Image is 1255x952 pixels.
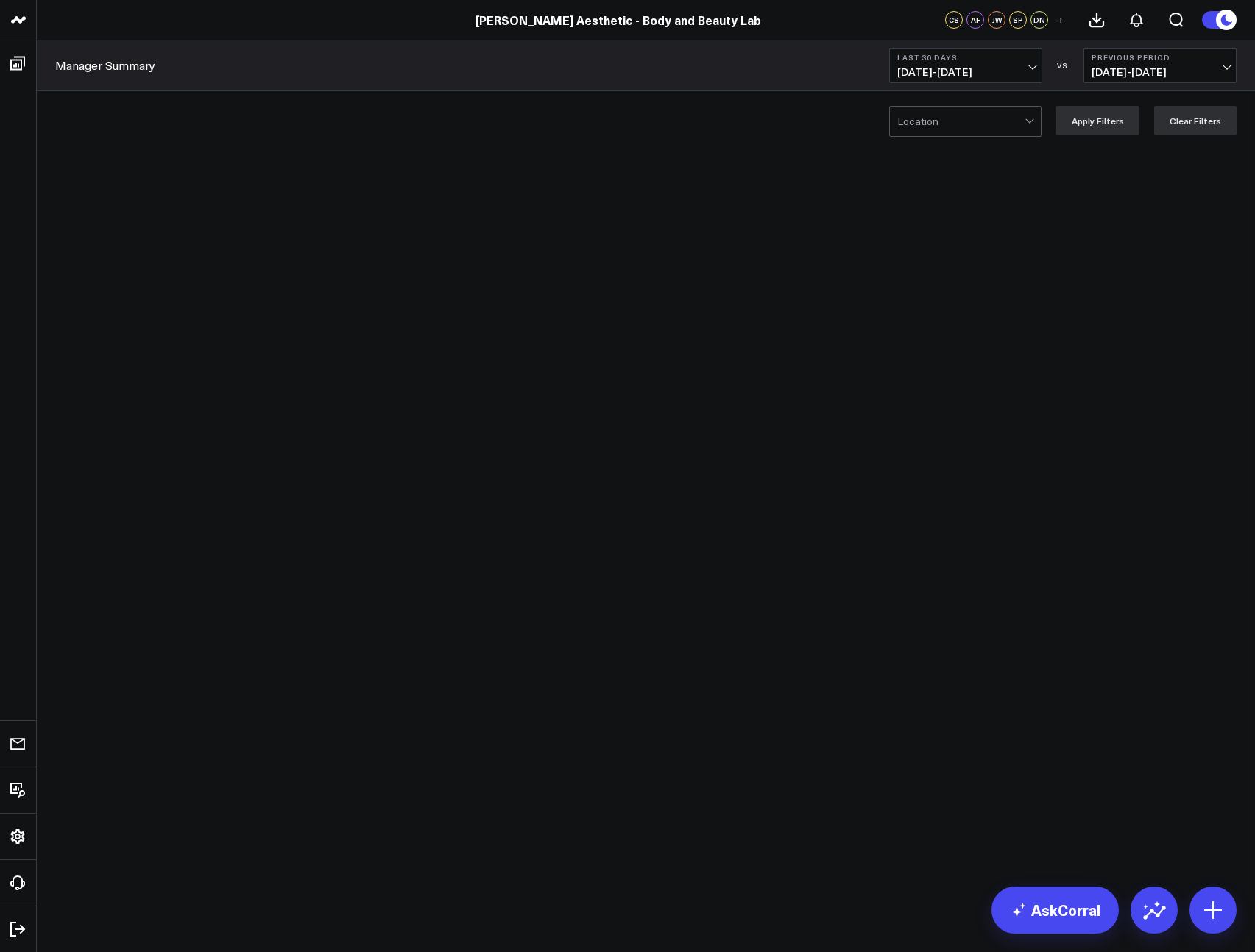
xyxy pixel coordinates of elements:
a: AskCorral [991,887,1119,934]
button: Last 30 Days[DATE]-[DATE] [889,48,1042,83]
div: AF [966,11,984,29]
b: Last 30 Days [897,53,1034,62]
button: Previous Period[DATE]-[DATE] [1083,48,1237,83]
button: Clear Filters [1154,106,1237,135]
span: [DATE] - [DATE] [897,66,1034,78]
div: CS [945,11,963,29]
a: [PERSON_NAME] Aesthetic - Body and Beauty Lab [476,12,761,28]
a: Manager Summary [55,57,155,74]
div: DN [1030,11,1048,29]
div: JW [988,11,1005,29]
div: SP [1009,11,1027,29]
div: VS [1050,61,1076,70]
span: + [1058,15,1064,25]
button: Apply Filters [1056,106,1139,135]
span: [DATE] - [DATE] [1092,66,1229,78]
button: + [1052,11,1070,29]
b: Previous Period [1092,53,1229,62]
